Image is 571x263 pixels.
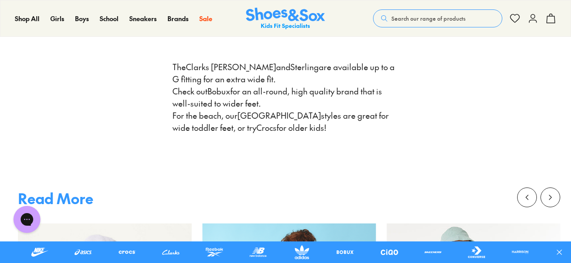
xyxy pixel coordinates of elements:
[167,14,189,23] a: Brands
[211,61,276,72] a: [PERSON_NAME]
[75,14,89,23] a: Boys
[18,187,93,209] div: Read More
[9,203,45,236] iframe: Gorgias live chat messenger
[15,14,40,23] a: Shop All
[50,14,64,23] a: Girls
[290,61,319,72] a: Sterling
[207,85,230,97] a: Bobux
[246,8,325,30] img: SNS_Logo_Responsive.svg
[129,14,157,23] a: Sneakers
[199,14,212,23] a: Sale
[237,110,321,121] a: [GEOGRAPHIC_DATA]
[391,14,466,22] span: Search our range of products
[186,61,209,72] a: Clarks
[246,8,325,30] a: Shoes & Sox
[373,9,502,27] button: Search our range of products
[256,122,277,133] a: Crocs
[100,14,119,23] a: School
